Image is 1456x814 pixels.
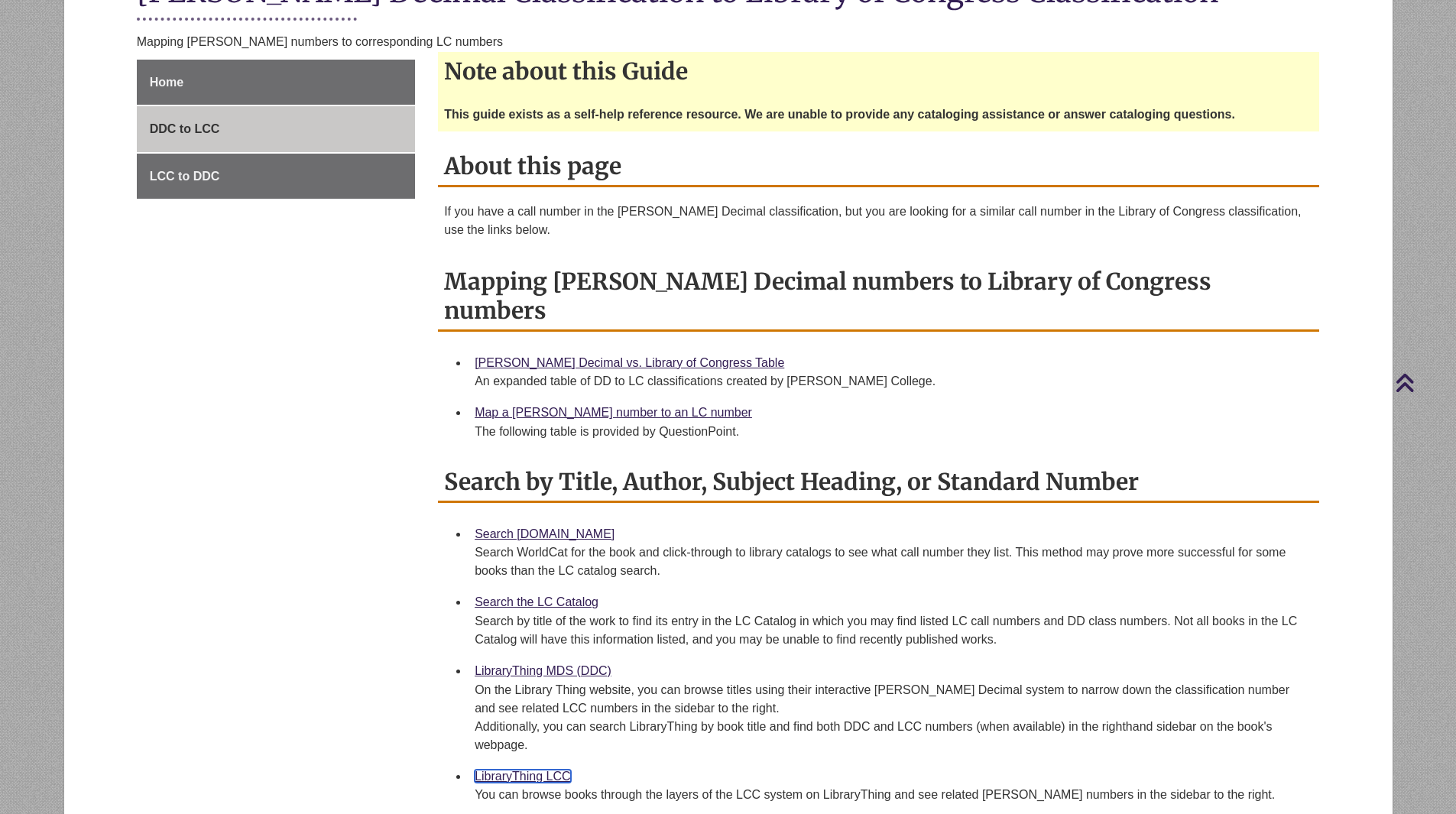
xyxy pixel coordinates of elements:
a: LibraryThing LCC [475,770,570,783]
div: You can browse books through the layers of the LCC system on LibraryThing and see related [PERSON... [475,786,1307,804]
a: LibraryThing MDS (DDC) [475,664,611,677]
div: On the Library Thing website, you can browse titles using their interactive [PERSON_NAME] Decimal... [475,681,1307,754]
h2: Note about this Guide [438,52,1319,90]
div: Search by title of the work to find its entry in the LC Catalog in which you may find listed LC c... [475,612,1307,649]
strong: This guide exists as a self-help reference resource. We are unable to provide any cataloging assi... [444,108,1235,121]
p: If you have a call number in the [PERSON_NAME] Decimal classification, but you are looking for a ... [444,203,1313,239]
span: DDC to LCC [150,122,220,135]
a: Home [137,60,415,105]
a: Map a [PERSON_NAME] number to an LC number [475,406,752,419]
a: Search [DOMAIN_NAME] [475,527,615,540]
h2: About this page [438,147,1319,187]
a: Search the LC Catalog [475,595,598,608]
span: LCC to DDC [150,170,220,183]
a: Back to Top [1395,372,1452,393]
h2: Search by Title, Author, Subject Heading, or Standard Number [438,462,1319,503]
a: LCC to DDC [137,154,415,199]
span: Home [150,76,183,89]
a: [PERSON_NAME] Decimal vs. Library of Congress Table [475,356,784,369]
div: Guide Page Menu [137,60,415,199]
div: An expanded table of DD to LC classifications created by [PERSON_NAME] College. [475,372,1307,391]
h2: Mapping [PERSON_NAME] Decimal numbers to Library of Congress numbers [438,262,1319,332]
a: DDC to LCC [137,106,415,152]
div: The following table is provided by QuestionPoint. [475,423,1307,441]
span: Mapping [PERSON_NAME] numbers to corresponding LC numbers [137,35,503,48]
div: Search WorldCat for the book and click-through to library catalogs to see what call number they l... [475,543,1307,580]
